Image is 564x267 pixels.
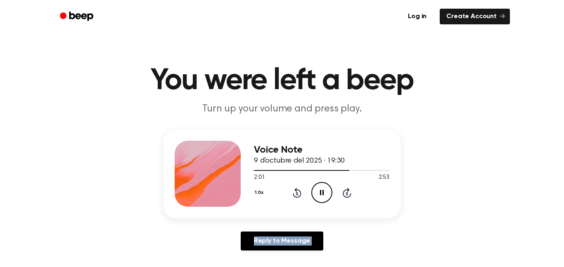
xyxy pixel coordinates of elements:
span: 2:53 [379,173,389,182]
h3: Voice Note [254,144,389,156]
a: Reply to Message [241,232,323,250]
button: 1.0x [254,186,266,200]
span: 2:01 [254,173,265,182]
span: 9 d’octubre del 2025 · 19:30 [254,157,345,165]
a: Beep [54,9,101,25]
h1: You were left a beep [71,66,493,96]
a: Log in [400,7,435,26]
p: Turn up your volume and press play. [123,102,441,116]
a: Create Account [440,9,510,24]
